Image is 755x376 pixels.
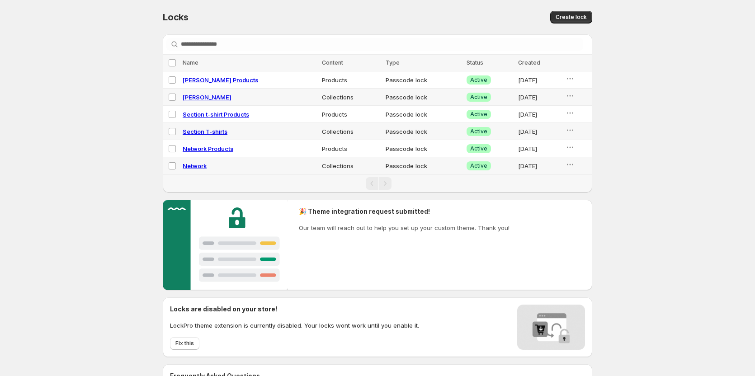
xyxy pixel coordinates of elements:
span: Create lock [556,14,587,21]
span: Fix this [175,340,194,347]
td: Passcode lock [383,123,464,140]
button: Create lock [550,11,592,23]
span: Name [183,59,198,66]
p: LockPro theme extension is currently disabled. Your locks wont work until you enable it. [170,321,419,330]
td: [DATE] [515,123,563,140]
td: Collections [319,157,383,174]
nav: Pagination [163,174,592,193]
a: [PERSON_NAME] [183,94,231,101]
td: Passcode lock [383,140,464,157]
td: Passcode lock [383,71,464,89]
img: Locks disabled [517,305,585,350]
td: Collections [319,89,383,106]
span: Active [470,128,487,135]
h2: 🎉 Theme integration request submitted! [299,207,510,216]
span: Type [386,59,400,66]
a: Network Products [183,145,233,152]
td: Collections [319,123,383,140]
span: Active [470,162,487,169]
p: Our team will reach out to help you set up your custom theme. Thank you! [299,223,510,232]
td: Passcode lock [383,157,464,174]
td: Products [319,140,383,157]
span: Locks [163,12,189,23]
a: Network [183,162,207,169]
a: Section t-shirt Products [183,111,249,118]
a: Section T-shirts [183,128,227,135]
a: [PERSON_NAME] Products [183,76,258,84]
span: Created [518,59,540,66]
button: Fix this [170,337,199,350]
span: Active [470,76,487,84]
td: [DATE] [515,157,563,174]
td: [DATE] [515,89,563,106]
td: [DATE] [515,140,563,157]
td: Products [319,106,383,123]
span: Active [470,94,487,101]
td: [DATE] [515,106,563,123]
span: Active [470,145,487,152]
span: Active [470,111,487,118]
span: Status [467,59,483,66]
h2: Locks are disabled on your store! [170,305,419,314]
td: [DATE] [515,71,563,89]
td: Passcode lock [383,89,464,106]
span: Content [322,59,343,66]
td: Passcode lock [383,106,464,123]
td: Products [319,71,383,89]
img: Customer support [163,200,288,290]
